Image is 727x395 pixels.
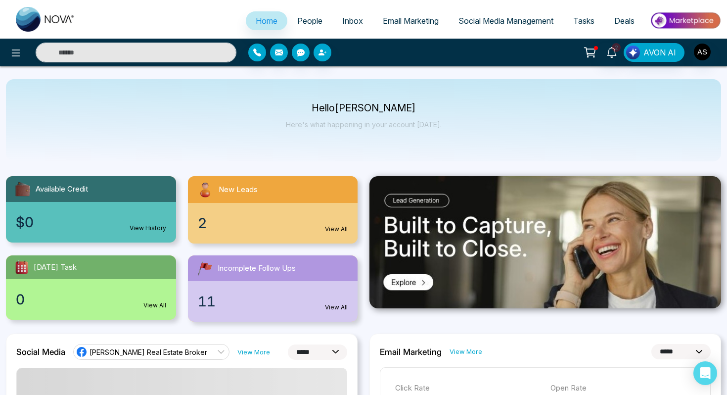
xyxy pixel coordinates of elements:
span: Home [256,16,277,26]
span: Tasks [573,16,594,26]
span: Inbox [342,16,363,26]
img: Lead Flow [626,46,640,59]
img: followUps.svg [196,259,214,277]
span: $0 [16,212,34,233]
img: User Avatar [694,44,711,60]
a: Email Marketing [373,11,449,30]
span: 0 [16,289,25,310]
a: New Leads2View All [182,176,364,244]
p: Here's what happening in your account [DATE]. [286,120,442,129]
a: 2 [600,43,624,60]
p: Hello [PERSON_NAME] [286,104,442,112]
a: People [287,11,332,30]
img: Nova CRM Logo [16,7,75,32]
a: View History [130,224,166,233]
span: Social Media Management [458,16,553,26]
div: Open Intercom Messenger [693,361,717,385]
a: Inbox [332,11,373,30]
h2: Social Media [16,347,65,357]
a: Social Media Management [449,11,563,30]
span: [PERSON_NAME] Real Estate Broker [90,347,207,357]
span: Deals [614,16,635,26]
span: 2 [198,213,207,234]
img: availableCredit.svg [14,180,32,198]
img: . [369,176,721,308]
a: View More [237,347,270,357]
span: Available Credit [36,184,88,195]
img: newLeads.svg [196,180,215,199]
img: Market-place.gif [649,9,721,32]
a: View More [450,347,482,356]
span: AVON AI [643,47,676,58]
span: Incomplete Follow Ups [218,263,296,274]
button: AVON AI [624,43,684,62]
a: View All [325,225,348,234]
a: Tasks [563,11,604,30]
span: 11 [198,291,216,312]
a: Deals [604,11,644,30]
span: New Leads [219,184,258,196]
p: Click Rate [395,383,541,394]
a: View All [325,303,348,312]
span: [DATE] Task [34,262,77,273]
img: todayTask.svg [14,259,30,275]
a: View All [143,301,166,310]
span: 2 [612,43,621,52]
a: Incomplete Follow Ups11View All [182,255,364,322]
h2: Email Marketing [380,347,442,357]
span: Email Marketing [383,16,439,26]
p: Open Rate [550,383,696,394]
a: Home [246,11,287,30]
span: People [297,16,322,26]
